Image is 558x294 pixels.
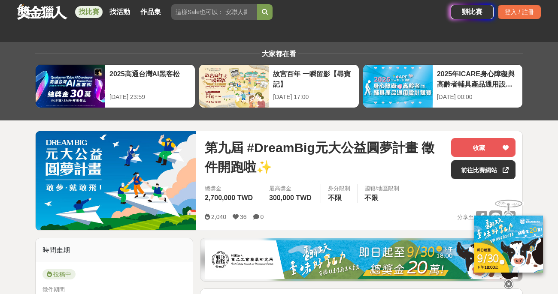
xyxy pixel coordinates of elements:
div: 登入 / 註冊 [498,5,541,19]
span: 不限 [328,194,342,201]
span: 2,040 [211,213,226,220]
a: 找活動 [106,6,133,18]
div: [DATE] 23:59 [109,93,191,102]
span: 300,000 TWD [269,194,312,201]
span: 0 [261,213,264,220]
a: 故宮百年 一瞬留影【尋寶記】[DATE] 17:00 [199,64,359,108]
input: 這樣Sale也可以： 安聯人壽創意銷售法募集 [171,4,257,20]
span: 36 [240,213,247,220]
div: 故宮百年 一瞬留影【尋寶記】 [273,69,354,88]
a: 作品集 [137,6,164,18]
button: 收藏 [451,138,516,157]
span: 徵件期間 [42,286,65,293]
a: 辦比賽 [451,5,494,19]
span: 2,700,000 TWD [205,194,253,201]
a: 找比賽 [75,6,103,18]
div: 國籍/地區限制 [364,184,400,193]
img: ff197300-f8ee-455f-a0ae-06a3645bc375.jpg [474,216,543,273]
img: b0ef2173-5a9d-47ad-b0e3-de335e335c0a.jpg [205,240,518,279]
span: 最高獎金 [269,184,314,193]
span: 分享至 [457,211,474,224]
a: 2025高通台灣AI黑客松[DATE] 23:59 [35,64,195,108]
div: [DATE] 00:00 [437,93,518,102]
img: Cover Image [36,131,196,230]
div: 身分限制 [328,184,350,193]
div: 時間走期 [36,238,193,262]
div: 2025高通台灣AI黑客松 [109,69,191,88]
a: 2025年ICARE身心障礙與高齡者輔具產品通用設計競賽[DATE] 00:00 [363,64,523,108]
span: 第九屆 #DreamBig元大公益圓夢計畫 徵件開跑啦✨ [205,138,444,177]
a: 前往比賽網站 [451,160,516,179]
span: 總獎金 [205,184,255,193]
div: 2025年ICARE身心障礙與高齡者輔具產品通用設計競賽 [437,69,518,88]
span: 不限 [364,194,378,201]
span: 大家都在看 [260,50,298,57]
span: 投稿中 [42,269,76,279]
div: [DATE] 17:00 [273,93,354,102]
